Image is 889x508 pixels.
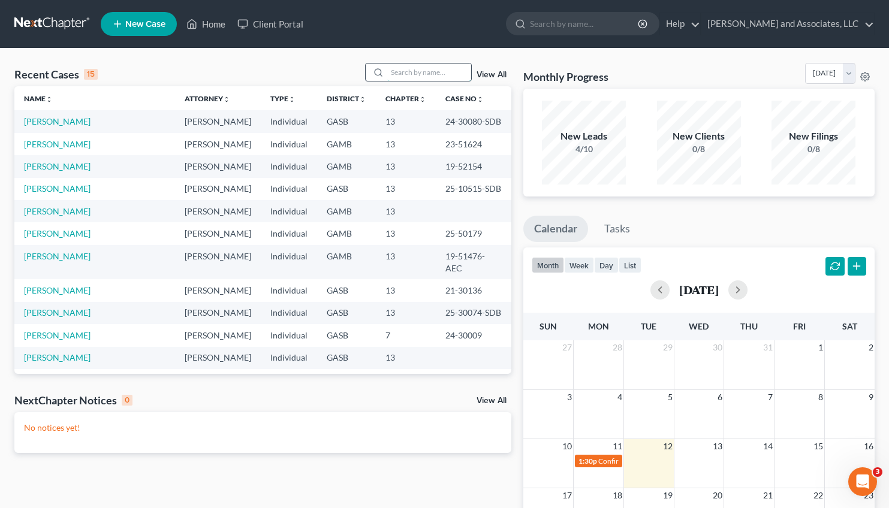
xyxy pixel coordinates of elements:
td: Individual [261,279,317,301]
span: Wed [689,321,709,331]
a: Case Nounfold_more [445,94,484,103]
span: 14 [762,439,774,453]
div: 0/8 [772,143,855,155]
input: Search by name... [530,13,640,35]
div: New Leads [542,129,626,143]
td: Individual [261,324,317,346]
td: GASB [317,347,376,369]
td: GAMB [317,200,376,222]
div: NextChapter Notices [14,393,132,407]
span: 28 [611,340,623,355]
div: 0/8 [657,143,741,155]
span: 3 [873,467,882,477]
a: [PERSON_NAME] [24,183,91,193]
button: list [619,257,641,273]
span: 15 [812,439,824,453]
a: [PERSON_NAME] [24,251,91,261]
td: 13 [376,110,436,132]
td: 19-51476-AEC [436,245,511,279]
a: [PERSON_NAME] [24,139,91,149]
a: [PERSON_NAME] [24,330,91,340]
td: GAMB [317,245,376,279]
td: [PERSON_NAME] [175,347,261,369]
a: Chapterunfold_more [385,94,426,103]
td: 13 [376,222,436,244]
button: month [532,257,564,273]
span: 16 [863,439,875,453]
td: Individual [261,245,317,279]
span: Sat [842,321,857,331]
button: day [594,257,619,273]
td: 13 [376,178,436,200]
td: [PERSON_NAME] [175,302,261,324]
td: 13 [376,347,436,369]
h2: [DATE] [679,283,719,296]
span: 1 [817,340,824,355]
td: GAMB [317,369,376,391]
a: Tasks [593,216,641,242]
td: Individual [261,347,317,369]
span: Fri [793,321,806,331]
td: 13 [376,200,436,222]
span: 3 [566,390,573,404]
span: 19 [662,488,674,503]
td: 24-30080-SDB [436,110,511,132]
td: [PERSON_NAME] [175,110,261,132]
div: 0 [122,395,132,406]
td: Individual [261,222,317,244]
td: Individual [261,133,317,155]
i: unfold_more [223,96,230,103]
td: [PERSON_NAME] [175,200,261,222]
td: Individual [261,178,317,200]
a: Calendar [523,216,588,242]
span: 2 [867,340,875,355]
span: Tue [641,321,656,331]
span: Confirmation Date for [PERSON_NAME] [598,456,725,465]
span: 6 [716,390,724,404]
td: [PERSON_NAME] [175,279,261,301]
span: 20 [712,488,724,503]
td: [PERSON_NAME] [175,178,261,200]
span: 7 [767,390,774,404]
td: Individual [261,110,317,132]
td: 7 [376,324,436,346]
span: Thu [740,321,758,331]
a: View All [477,71,507,79]
td: 24-30009 [436,324,511,346]
span: 30 [712,340,724,355]
td: 25-30074-SDB [436,302,511,324]
td: 13 [376,369,436,391]
a: [PERSON_NAME] [24,116,91,126]
h3: Monthly Progress [523,69,608,84]
td: 23-51624 [436,133,511,155]
td: 13 [376,133,436,155]
span: 10 [561,439,573,453]
a: Typeunfold_more [270,94,296,103]
i: unfold_more [359,96,366,103]
td: 19-52154 [436,155,511,177]
a: [PERSON_NAME] [24,352,91,362]
td: [PERSON_NAME] [175,222,261,244]
span: 22 [812,488,824,503]
span: 1:30p [578,456,597,465]
span: 13 [712,439,724,453]
td: 25-50716 [436,369,511,391]
a: [PERSON_NAME] [24,228,91,238]
span: 9 [867,390,875,404]
a: [PERSON_NAME] [24,161,91,171]
div: New Filings [772,129,855,143]
span: 27 [561,340,573,355]
td: Individual [261,302,317,324]
i: unfold_more [477,96,484,103]
td: GAMB [317,133,376,155]
span: 11 [611,439,623,453]
span: 17 [561,488,573,503]
span: 29 [662,340,674,355]
td: GASB [317,302,376,324]
td: 13 [376,302,436,324]
td: 13 [376,279,436,301]
span: 31 [762,340,774,355]
td: GASB [317,324,376,346]
td: [PERSON_NAME] [175,245,261,279]
td: Individual [261,200,317,222]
